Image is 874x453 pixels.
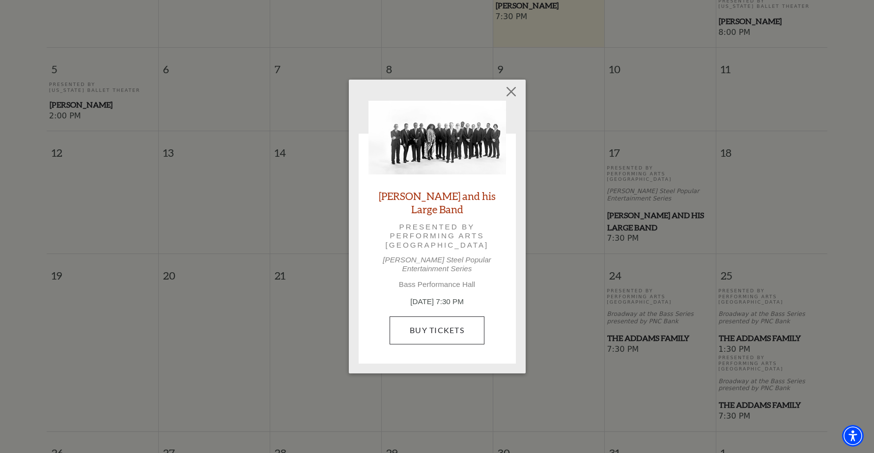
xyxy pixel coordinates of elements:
[368,255,506,273] p: [PERSON_NAME] Steel Popular Entertainment Series
[842,425,864,447] div: Accessibility Menu
[368,101,506,174] img: Lyle Lovett and his Large Band
[368,296,506,308] p: [DATE] 7:30 PM
[502,83,520,101] button: Close
[368,280,506,289] p: Bass Performance Hall
[390,316,484,344] a: Buy Tickets
[382,223,492,250] p: Presented by Performing Arts [GEOGRAPHIC_DATA]
[368,189,506,216] a: [PERSON_NAME] and his Large Band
